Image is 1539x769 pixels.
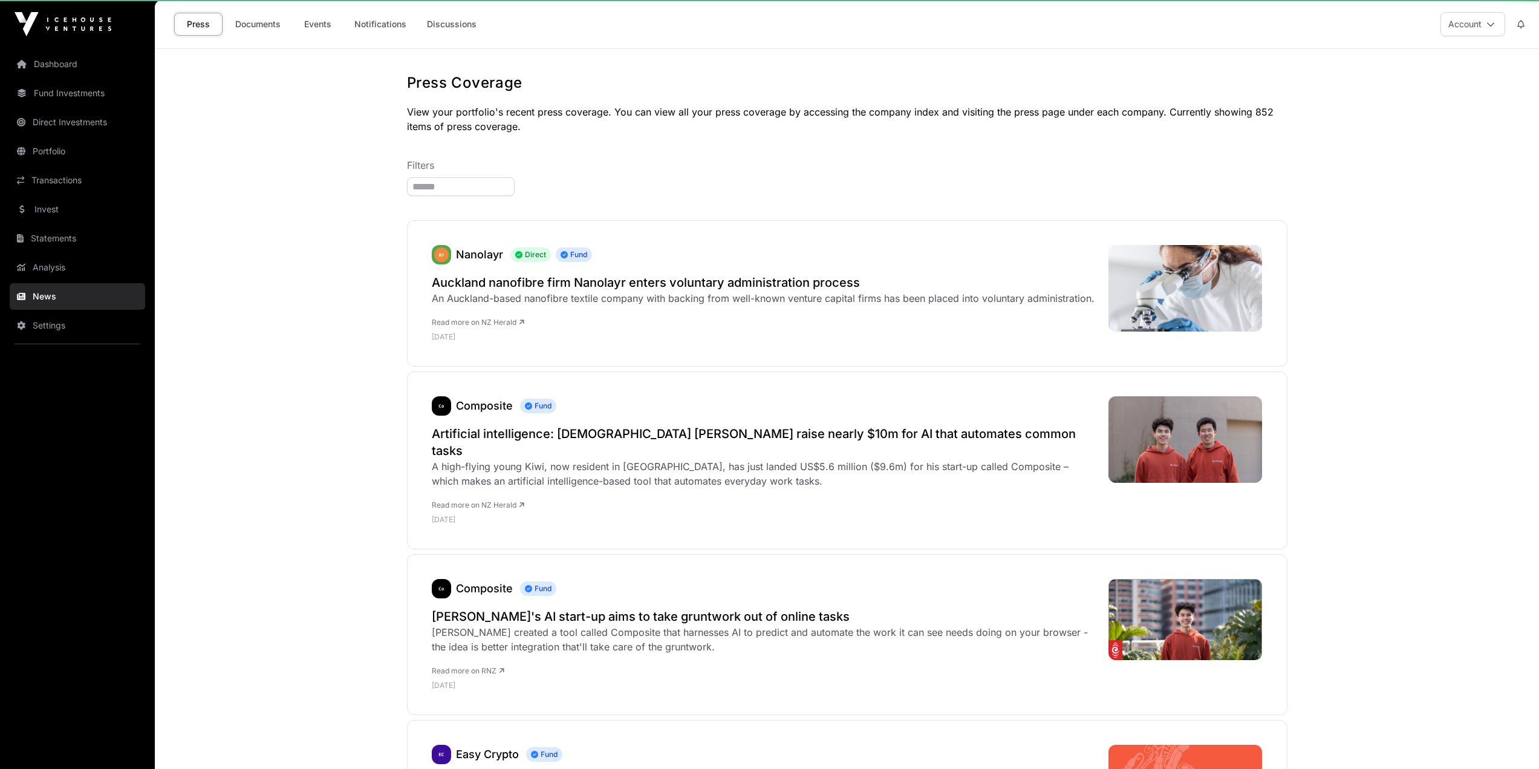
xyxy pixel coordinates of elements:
[432,425,1096,459] a: Artificial intelligence: [DEMOGRAPHIC_DATA] [PERSON_NAME] raise nearly $10m for AI that automates...
[10,225,145,252] a: Statements
[10,312,145,339] a: Settings
[432,666,504,675] a: Read more on RNZ
[1108,245,1263,332] img: H7AB3QAHWVAUBGCTYQCTPUHQDQ.jpg
[174,13,223,36] a: Press
[520,399,556,413] span: Fund
[15,12,111,36] img: Icehouse Ventures Logo
[10,196,145,223] a: Invest
[10,254,145,281] a: Analysis
[526,747,562,762] span: Fund
[407,73,1287,93] h1: Press Coverage
[432,396,451,416] img: composite410.png
[1440,12,1505,36] button: Account
[407,158,1287,172] p: Filters
[432,579,451,598] a: Composite
[432,745,451,764] img: easy-crypto302.png
[432,332,1095,342] p: [DATE]
[432,274,1095,291] a: Auckland nanofibre firm Nanolayr enters voluntary administration process
[456,399,513,412] a: Composite
[1108,579,1263,660] img: 4K09P7D_Yang_Fan_Yun_jpg.png
[432,318,524,327] a: Read more on NZ Herald
[432,245,451,264] a: Nanolayr
[1479,711,1539,769] iframe: Chat Widget
[432,515,1096,525] p: [DATE]
[456,582,513,595] a: Composite
[432,608,1096,625] a: [PERSON_NAME]'s AI start-up aims to take gruntwork out of online tasks
[10,138,145,165] a: Portfolio
[10,109,145,136] a: Direct Investments
[432,681,1096,690] p: [DATE]
[347,13,414,36] a: Notifications
[432,396,451,416] a: Composite
[10,51,145,77] a: Dashboard
[227,13,288,36] a: Documents
[432,579,451,598] img: composite410.png
[556,247,592,262] span: Fund
[456,748,519,761] a: Easy Crypto
[520,581,556,596] span: Fund
[432,500,524,509] a: Read more on NZ Herald
[432,745,451,764] a: Easy Crypto
[10,167,145,194] a: Transactions
[510,247,551,262] span: Direct
[293,13,342,36] a: Events
[456,248,503,261] a: Nanolayr
[1108,396,1263,483] img: IIIQ5KSFZZBRHCOOWWJ674PKEQ.jpg
[432,245,451,264] img: revolution-fibres208.png
[432,459,1096,488] div: A high-flying young Kiwi, now resident in [GEOGRAPHIC_DATA], has just landed US$5.6 million ($9.6...
[432,625,1096,654] div: [PERSON_NAME] created a tool called Composite that harnesses AI to predict and automate the work ...
[407,105,1287,134] p: View your portfolio's recent press coverage. You can view all your press coverage by accessing th...
[432,291,1095,306] div: An Auckland-based nanofibre textile company with backing from well-known venture capital firms ha...
[419,13,484,36] a: Discussions
[10,80,145,106] a: Fund Investments
[10,283,145,310] a: News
